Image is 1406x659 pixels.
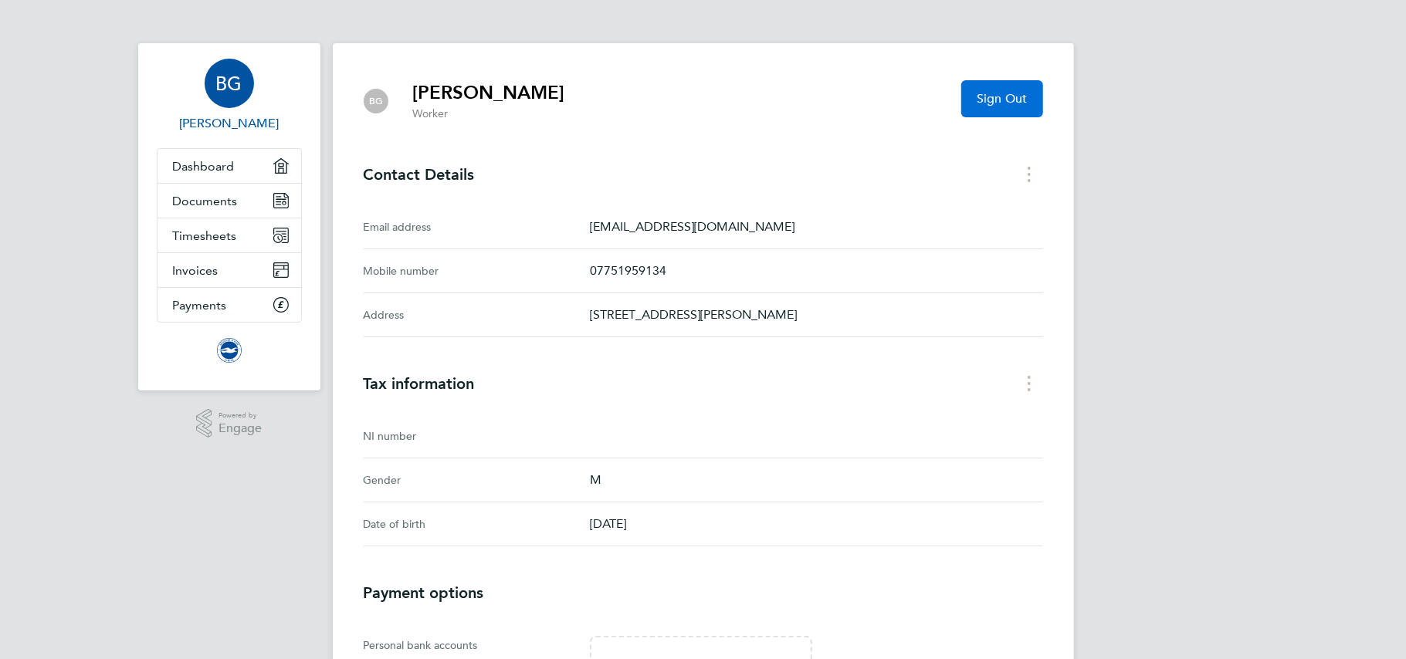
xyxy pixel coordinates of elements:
p: [STREET_ADDRESS][PERSON_NAME] [590,306,1043,324]
h3: Tax information [364,374,1043,393]
span: Dashboard [173,159,235,174]
div: Mobile number [364,262,590,280]
span: Documents [173,194,238,208]
h3: Payment options [364,583,1043,602]
p: 07751959134 [590,262,1043,280]
img: brightonandhovealbion-logo-retina.png [217,338,242,363]
a: Invoices [158,253,301,287]
div: Address [364,306,590,324]
span: Invoices [173,263,219,278]
a: Go to home page [157,338,302,363]
button: Tax information menu [1015,371,1043,395]
span: Timesheets [173,228,237,243]
div: NI number [364,427,590,445]
span: Engage [219,422,262,435]
span: Sign Out [977,91,1027,106]
p: [DATE] [590,515,1043,533]
p: [EMAIL_ADDRESS][DOMAIN_NAME] [590,218,1043,236]
span: BG [216,73,242,93]
div: Brian Gillingham [364,89,388,113]
a: Powered byEngage [196,409,262,438]
div: Gender [364,471,590,489]
span: BG [369,96,382,106]
a: Dashboard [158,149,301,183]
a: Timesheets [158,218,301,252]
a: Documents [158,184,301,218]
span: Brian Gillingham [157,114,302,133]
a: Payments [158,288,301,322]
p: Worker [413,106,565,122]
button: Sign Out [961,80,1042,117]
button: Contact Details menu [1015,162,1043,186]
div: Email address [364,218,590,236]
div: Date of birth [364,515,590,533]
h2: [PERSON_NAME] [413,80,565,105]
span: Powered by [219,409,262,422]
span: Payments [173,298,227,313]
p: M [590,471,1043,489]
nav: Main navigation [138,43,320,390]
h3: Contact Details [364,165,1043,184]
a: BG[PERSON_NAME] [157,59,302,133]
